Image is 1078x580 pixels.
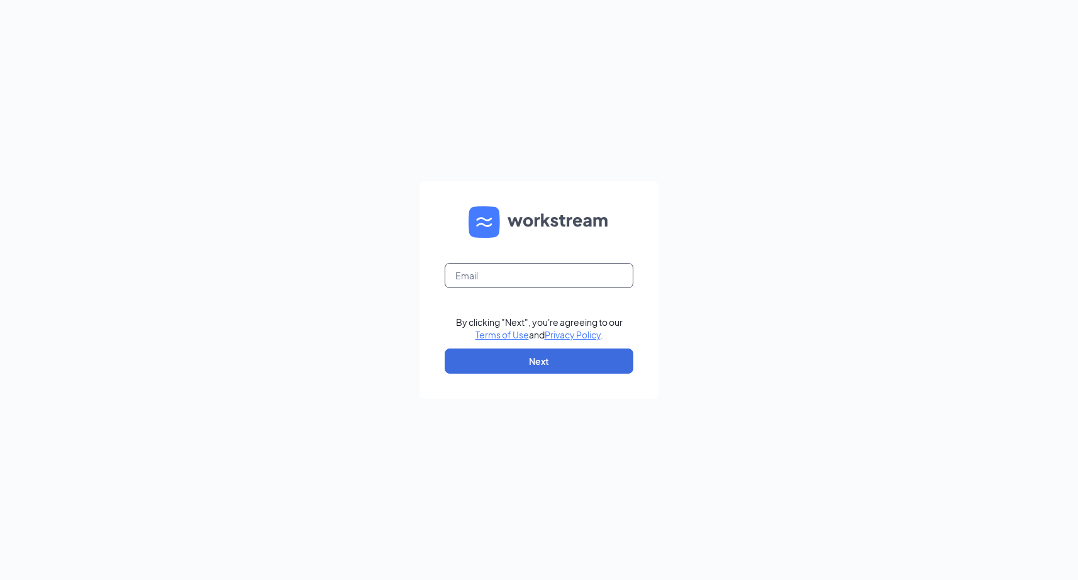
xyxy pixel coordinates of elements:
[545,329,601,340] a: Privacy Policy
[456,316,623,341] div: By clicking "Next", you're agreeing to our and .
[445,263,633,288] input: Email
[475,329,529,340] a: Terms of Use
[469,206,609,238] img: WS logo and Workstream text
[445,349,633,374] button: Next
